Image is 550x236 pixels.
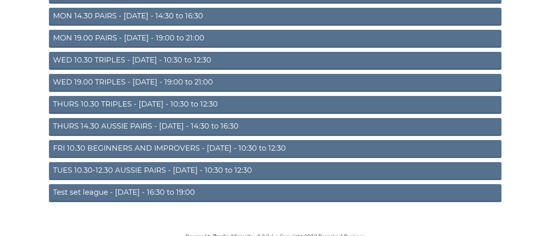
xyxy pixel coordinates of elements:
a: TUES 10.30-12.30 AUSSIE PAIRS - [DATE] - 10:30 to 12:30 [49,162,501,180]
a: MON 14.30 PAIRS - [DATE] - 14:30 to 16:30 [49,8,501,26]
a: WED 19.00 TRIPLES - [DATE] - 19:00 to 21:00 [49,74,501,92]
a: FRI 10.30 BEGINNERS AND IMPROVERS - [DATE] - 10:30 to 12:30 [49,140,501,158]
a: WED 10.30 TRIPLES - [DATE] - 10:30 to 12:30 [49,52,501,70]
a: MON 19.00 PAIRS - [DATE] - 19:00 to 21:00 [49,30,501,48]
a: THURS 14.30 AUSSIE PAIRS - [DATE] - 14:30 to 16:30 [49,118,501,136]
a: Test set league - [DATE] - 16:30 to 19:00 [49,184,501,202]
a: THURS 10.30 TRIPLES - [DATE] - 10:30 to 12:30 [49,96,501,114]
